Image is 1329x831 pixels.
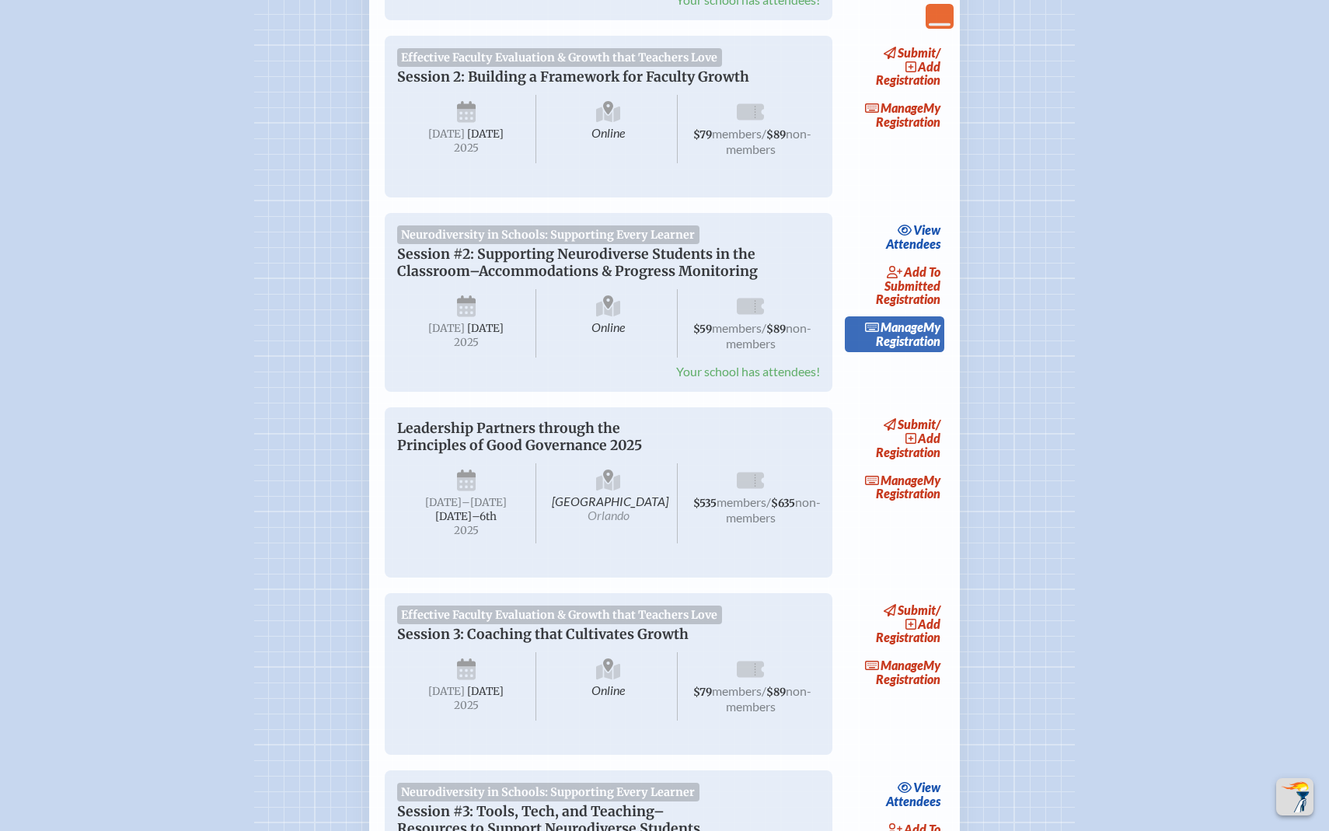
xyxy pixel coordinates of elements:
[762,320,766,335] span: /
[397,48,722,67] span: Effective Faculty Evaluation & Growth that Teachers Love
[539,95,678,163] span: Online
[410,700,523,711] span: 2025
[762,126,766,141] span: /
[913,780,940,794] span: view
[539,463,678,543] span: [GEOGRAPHIC_DATA]
[881,777,944,812] a: viewAttendees
[845,469,944,505] a: ManageMy Registration
[766,323,786,336] span: $89
[898,45,936,60] span: submit
[397,783,699,801] span: Neurodiversity in Schools: Supporting Every Learner
[898,602,936,617] span: submit
[918,59,940,74] span: add
[712,320,762,335] span: members
[771,497,795,510] span: $635
[693,128,712,141] span: $79
[467,322,504,335] span: [DATE]
[397,626,789,643] p: Session 3: Coaching that Cultivates Growth
[871,42,944,91] a: submit/addRegistration
[693,323,712,336] span: $59
[936,602,940,617] span: /
[936,417,940,431] span: /
[766,494,771,509] span: /
[766,686,786,699] span: $89
[539,289,678,358] span: Online
[871,599,944,648] a: submit/addRegistration
[871,414,944,463] a: submit/addRegistration
[588,508,630,522] span: Orlando
[467,127,504,141] span: [DATE]
[410,142,523,154] span: 2025
[918,431,940,445] span: add
[435,510,497,523] span: [DATE]–⁠6th
[717,494,766,509] span: members
[726,126,812,156] span: non-members
[1276,778,1313,815] button: Scroll Top
[425,496,462,509] span: [DATE]
[676,364,820,379] span: Your school has attendees!
[462,496,507,509] span: –[DATE]
[397,420,789,454] p: Leadership Partners through the Principles of Good Governance 2025
[712,683,762,698] span: members
[884,264,940,293] span: add to submitted
[693,497,717,510] span: $535
[397,246,789,280] p: Session #2: Supporting Neurodiverse Students in the Classroom–Accommodations & Progress Monitoring
[898,417,936,431] span: submit
[865,473,923,487] span: Manage
[881,219,944,255] a: viewAttendees
[918,616,940,631] span: add
[865,658,923,672] span: Manage
[428,322,465,335] span: [DATE]
[397,68,789,86] p: Session 2: Building a Framework for Faculty Growth
[467,685,504,698] span: [DATE]
[410,525,523,536] span: 2025
[913,222,940,237] span: view
[712,126,762,141] span: members
[845,655,944,690] a: ManageMy Registration
[726,494,821,525] span: non-members
[865,100,923,115] span: Manage
[539,652,678,721] span: Online
[428,127,465,141] span: [DATE]
[410,337,523,348] span: 2025
[845,261,944,310] a: add to submittedRegistration
[1279,781,1310,812] img: To the top
[845,97,944,133] a: ManageMy Registration
[693,686,712,699] span: $79
[726,320,812,351] span: non-members
[936,45,940,60] span: /
[397,606,722,624] span: Effective Faculty Evaluation & Growth that Teachers Love
[726,683,812,714] span: non-members
[397,225,699,244] span: Neurodiversity in Schools: Supporting Every Learner
[845,316,944,352] a: ManageMy Registration
[428,685,465,698] span: [DATE]
[865,319,923,334] span: Manage
[766,128,786,141] span: $89
[762,683,766,698] span: /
